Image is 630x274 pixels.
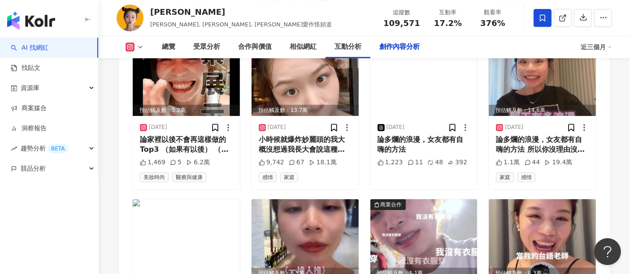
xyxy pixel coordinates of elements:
[289,158,304,167] div: 67
[480,19,505,28] span: 376%
[252,105,359,116] div: 預估觸及數：13.7萬
[496,158,520,167] div: 1.1萬
[505,124,523,131] div: [DATE]
[379,42,420,52] div: 創作內容分析
[133,36,240,116] div: post-image預估觸及數：5.2萬
[496,135,589,155] div: 論多爛的浪漫，女友都有自嗨的方法 所以你沒理由沒做些什麼
[150,6,332,17] div: [PERSON_NAME]
[133,36,240,116] img: post-image
[370,36,478,116] img: post-image
[252,36,359,116] img: post-image
[434,19,462,28] span: 17.2%
[140,135,233,155] div: 論家裡以後不會再這樣做的Top3 （如果有以後） （沒以後 能分享跟你們也快樂） 其實都蠻完美 雞蛋裡挑骨頭才想到這些 還有什麼房子相關歡迎許願 大推 完全是懶人廁所救星 「風倍清消臭蛋」 真的...
[7,12,55,30] img: logo
[133,105,240,116] div: 預估觸及數：5.2萬
[476,8,510,17] div: 觀看率
[378,158,403,167] div: 1,223
[378,135,470,155] div: 論多爛的浪漫，女友都有自嗨的方法
[150,21,332,28] span: [PERSON_NAME], [PERSON_NAME], [PERSON_NAME]愛作怪頻道
[408,158,423,167] div: 11
[11,43,48,52] a: searchAI 找網紅
[11,124,47,133] a: 洞察報告
[149,124,167,131] div: [DATE]
[290,42,317,52] div: 相似網紅
[280,172,298,182] span: 家庭
[11,64,40,73] a: 找貼文
[140,172,169,182] span: 美妝時尚
[172,172,206,182] span: 醫療與健康
[544,158,572,167] div: 19.4萬
[21,158,46,179] span: 競品分析
[193,42,220,52] div: 受眾分析
[170,158,182,167] div: 5
[162,42,175,52] div: 總覽
[525,158,540,167] div: 44
[496,172,514,182] span: 家庭
[117,4,143,31] img: KOL Avatar
[581,40,612,54] div: 近三個月
[268,124,286,131] div: [DATE]
[259,158,284,167] div: 9,742
[21,78,39,98] span: 資源庫
[489,36,596,116] div: post-image預估觸及數：14.6萬
[489,36,596,116] img: post-image
[381,200,402,209] div: 商業合作
[11,104,47,113] a: 商案媒合
[431,8,465,17] div: 互動率
[238,42,272,52] div: 合作與價值
[427,158,443,167] div: 48
[383,8,420,17] div: 追蹤數
[517,172,535,182] span: 感情
[48,144,68,153] div: BETA
[186,158,210,167] div: 6.2萬
[140,158,165,167] div: 1,469
[594,238,621,265] iframe: Help Scout Beacon - Open
[259,172,277,182] span: 感情
[387,124,405,131] div: [DATE]
[335,42,361,52] div: 互動分析
[11,146,17,152] span: rise
[309,158,337,167] div: 18.1萬
[21,138,68,158] span: 趨勢分析
[252,36,359,116] div: post-image預估觸及數：13.7萬
[489,105,596,116] div: 預估觸及數：14.6萬
[259,135,352,155] div: 小時候就爆炸妙麗頭的我大概沒想過我長大會說這種話 看來我是真的跟他相處得還不錯 - [DATE]畫的畫已成為我的桌布 我放限動精選～ 喜歡的可以下載當桌布 上面的字 - The flaw you...
[383,18,420,28] span: 109,571
[448,158,467,167] div: 392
